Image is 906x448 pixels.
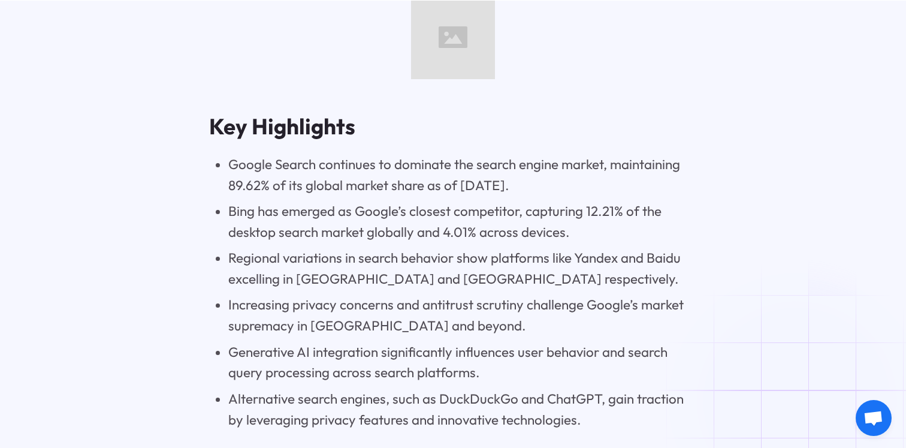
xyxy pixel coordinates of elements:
[228,248,697,290] li: Regional variations in search behavior show platforms like Yandex and Baidu excelling in [GEOGRAP...
[228,294,697,336] li: Increasing privacy concerns and antitrust scrutiny challenge Google’s market supremacy in [GEOGRA...
[856,400,892,436] div: Open chat
[209,113,697,140] h2: Key Highlights
[228,342,697,384] li: Generative AI integration significantly influences user behavior and search query processing acro...
[228,201,697,243] li: Bing has emerged as Google’s closest competitor, capturing 12.21% of the desktop search market gl...
[228,154,697,196] li: Google Search continues to dominate the search engine market, maintaining 89.62% of its global ma...
[228,389,697,431] li: Alternative search engines, such as DuckDuckGo and ChatGPT, gain traction by leveraging privacy f...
